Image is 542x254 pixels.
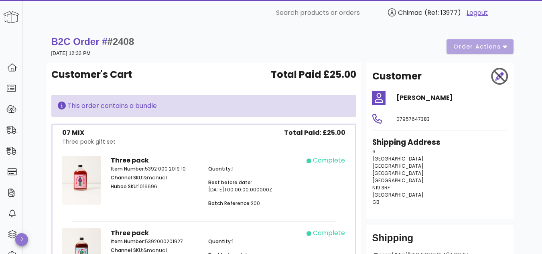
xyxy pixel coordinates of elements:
p: 1 [208,165,296,173]
span: Channel SKU: [111,174,143,181]
span: Item Number: [111,238,145,245]
p: 5392000201927 [111,238,199,245]
span: #2408 [108,36,134,47]
span: (Ref: 13977) [424,8,461,17]
span: Chimac [398,8,422,17]
small: [DATE] 12:32 PM [51,51,91,56]
span: Huboo SKU: [111,183,138,190]
span: Quantity: [208,165,232,172]
img: Huboo Logo [3,11,19,23]
strong: Three pack [111,228,149,238]
p: 5392 000 2019 10 [111,165,199,173]
div: complete [313,156,345,165]
p: 1 [208,238,296,245]
span: [GEOGRAPHIC_DATA] [372,170,424,177]
p: 200 [208,200,296,207]
span: Total Paid: £25.00 [284,128,345,138]
p: [DATE]T00:00:00.000000Z [208,179,296,193]
span: N19 3RF [372,184,390,191]
p: &manual [111,247,199,254]
h4: [PERSON_NAME] [396,93,507,103]
span: Batch Reference: [208,200,251,207]
p: &manual [111,174,199,181]
div: Shipping [372,232,507,251]
span: Item Number: [111,165,145,172]
div: This order contains a bundle [58,101,350,111]
span: [GEOGRAPHIC_DATA] [372,191,424,198]
span: Total Paid £25.00 [271,67,356,82]
span: 07957647383 [396,116,430,122]
span: Channel SKU: [111,247,143,254]
span: [GEOGRAPHIC_DATA] [372,177,424,184]
p: 1016696 [111,183,199,190]
strong: Three pack [111,156,149,165]
div: 07 MIX [62,128,116,138]
img: Product Image [62,156,101,205]
div: complete [313,228,345,238]
span: Quantity: [208,238,232,245]
h2: Customer [372,69,422,83]
span: Customer's Cart [51,67,132,82]
div: Three pack gift set [62,138,116,146]
span: GB [372,199,380,205]
h3: Shipping Address [372,137,507,148]
strong: B2C Order # [51,36,134,47]
a: Logout [467,8,488,18]
span: 6 [372,148,376,155]
span: Best before date: [208,179,252,186]
span: [GEOGRAPHIC_DATA] [372,155,424,162]
span: [GEOGRAPHIC_DATA] [372,163,424,169]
